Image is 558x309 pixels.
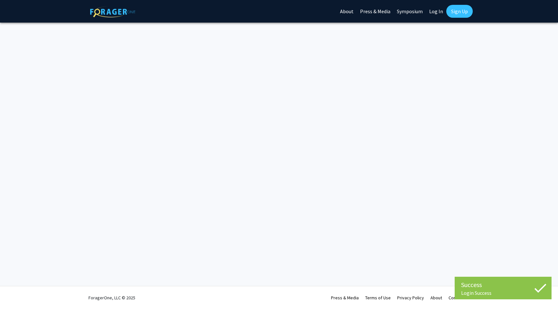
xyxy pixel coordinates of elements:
a: Privacy Policy [397,295,424,301]
a: Terms of Use [365,295,391,301]
a: Sign Up [446,5,473,18]
div: Success [461,280,545,290]
a: Contact Us [449,295,470,301]
div: ForagerOne, LLC © 2025 [88,286,135,309]
div: Login Success [461,290,545,296]
a: Press & Media [331,295,359,301]
a: About [430,295,442,301]
img: ForagerOne Logo [90,6,135,17]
